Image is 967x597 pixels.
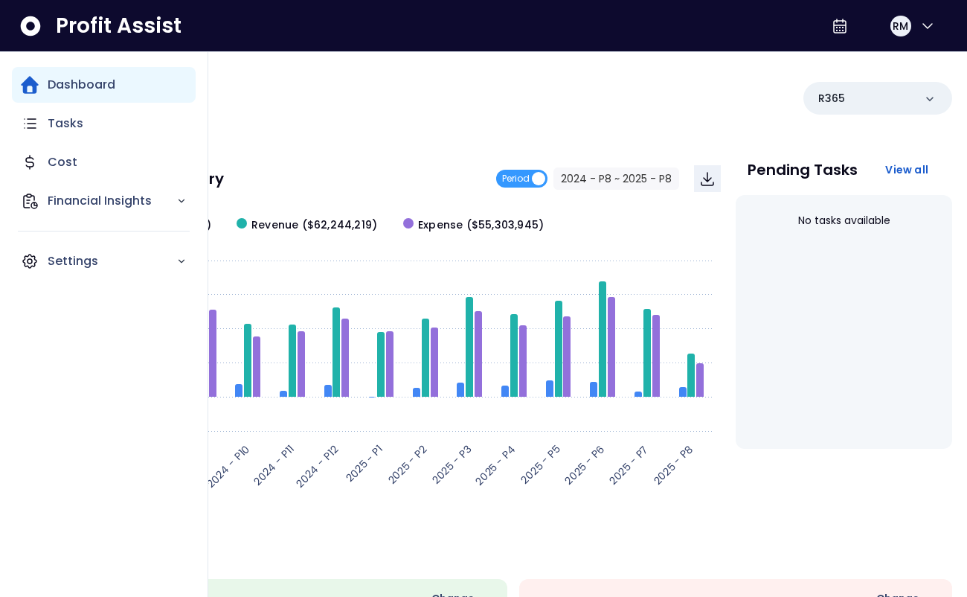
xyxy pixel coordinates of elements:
[251,217,377,233] span: Revenue ($62,244,219)
[873,156,940,183] button: View all
[48,192,176,210] p: Financial Insights
[748,201,940,240] div: No tasks available
[502,170,530,188] span: Period
[562,441,608,488] text: 2025 - P6
[74,546,952,561] p: Wins & Losses
[48,153,77,171] p: Cost
[885,162,928,177] span: View all
[56,13,181,39] span: Profit Assist
[893,19,908,33] span: RM
[694,165,721,192] button: Download
[418,217,544,233] span: Expense ($55,303,945)
[48,252,176,270] p: Settings
[429,441,475,487] text: 2025 - P3
[48,115,83,133] p: Tasks
[292,441,341,491] text: 2024 - P12
[518,441,563,487] text: 2025 - P5
[605,441,652,488] text: 2025 - P7
[818,91,845,106] p: R365
[650,441,696,488] text: 2025 - P8
[203,441,252,491] text: 2024 - P10
[748,162,858,177] p: Pending Tasks
[48,76,115,94] p: Dashboard
[342,441,386,485] text: 2025 - P1
[553,167,679,190] button: 2024 - P8 ~ 2025 - P8
[385,441,430,487] text: 2025 - P2
[472,441,519,488] text: 2025 - P4
[251,441,298,488] text: 2024 - P11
